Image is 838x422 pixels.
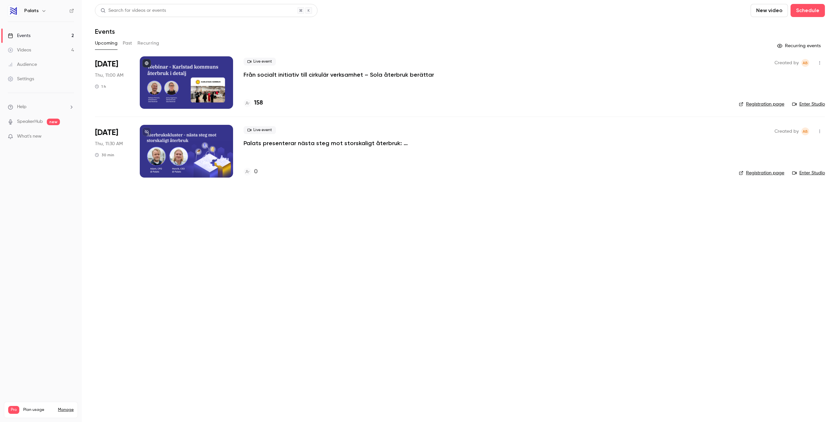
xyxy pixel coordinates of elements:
[100,7,166,14] div: Search for videos or events
[792,170,825,176] a: Enter Studio
[24,8,39,14] h6: Palats
[801,127,809,135] span: Amelie Berggren
[8,47,31,53] div: Videos
[66,134,74,140] iframe: Noticeable Trigger
[244,167,258,176] a: 0
[792,101,825,107] a: Enter Studio
[244,58,276,66] span: Live event
[774,41,825,51] button: Recurring events
[244,71,434,79] a: Från socialt initiativ till cirkulär verksamhet – Sola återbruk berättar
[8,6,19,16] img: Palats
[801,59,809,67] span: Amelie Berggren
[23,407,54,412] span: Plan usage
[751,4,788,17] button: New video
[95,127,118,138] span: [DATE]
[17,118,43,125] a: SpeakerHub
[17,133,42,140] span: What's new
[95,125,129,177] div: Oct 30 Thu, 11:30 AM (Europe/Stockholm)
[95,152,114,158] div: 30 min
[47,119,60,125] span: new
[8,61,37,68] div: Audience
[774,59,799,67] span: Created by
[17,104,27,110] span: Help
[95,59,118,69] span: [DATE]
[739,170,784,176] a: Registration page
[58,407,74,412] a: Manage
[8,406,19,414] span: Pro
[95,84,106,89] div: 1 h
[8,76,34,82] div: Settings
[8,104,74,110] li: help-dropdown-opener
[95,141,123,147] span: Thu, 11:30 AM
[791,4,825,17] button: Schedule
[254,99,263,107] h4: 158
[739,101,784,107] a: Registration page
[803,127,808,135] span: AB
[244,99,263,107] a: 158
[803,59,808,67] span: AB
[95,28,115,35] h1: Events
[95,38,118,48] button: Upcoming
[95,56,129,109] div: Oct 2 Thu, 11:00 AM (Europe/Stockholm)
[95,72,123,79] span: Thu, 11:00 AM
[137,38,159,48] button: Recurring
[244,139,440,147] a: Palats presenterar nästa steg mot storskaligt återbruk: Återbrukskluster
[8,32,30,39] div: Events
[254,167,258,176] h4: 0
[123,38,132,48] button: Past
[244,126,276,134] span: Live event
[774,127,799,135] span: Created by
